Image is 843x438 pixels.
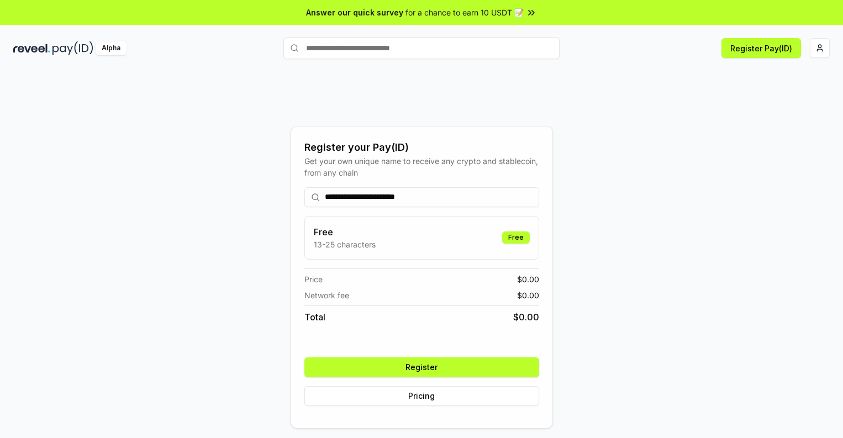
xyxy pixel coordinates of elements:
[517,289,539,301] span: $ 0.00
[304,310,325,324] span: Total
[517,273,539,285] span: $ 0.00
[304,273,323,285] span: Price
[304,357,539,377] button: Register
[304,289,349,301] span: Network fee
[304,155,539,178] div: Get your own unique name to receive any crypto and stablecoin, from any chain
[721,38,801,58] button: Register Pay(ID)
[52,41,93,55] img: pay_id
[13,41,50,55] img: reveel_dark
[304,386,539,406] button: Pricing
[314,225,376,239] h3: Free
[304,140,539,155] div: Register your Pay(ID)
[96,41,127,55] div: Alpha
[502,231,530,244] div: Free
[314,239,376,250] p: 13-25 characters
[513,310,539,324] span: $ 0.00
[306,7,403,18] span: Answer our quick survey
[405,7,524,18] span: for a chance to earn 10 USDT 📝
